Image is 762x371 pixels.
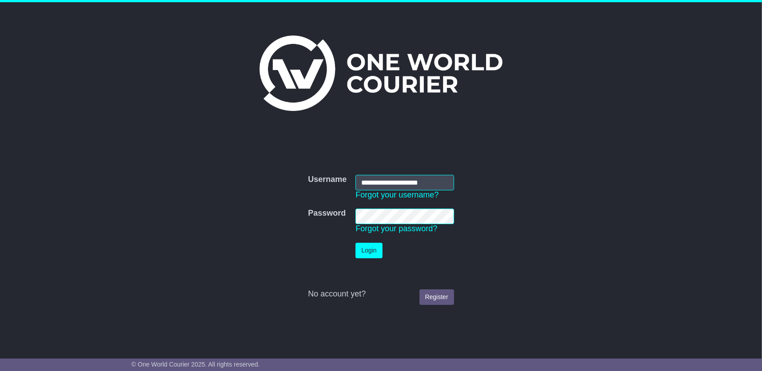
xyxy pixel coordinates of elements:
[355,224,437,233] a: Forgot your password?
[308,175,347,185] label: Username
[308,289,454,299] div: No account yet?
[259,36,502,111] img: One World
[419,289,454,305] a: Register
[308,209,346,218] label: Password
[355,190,439,199] a: Forgot your username?
[132,361,260,368] span: © One World Courier 2025. All rights reserved.
[355,243,382,258] button: Login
